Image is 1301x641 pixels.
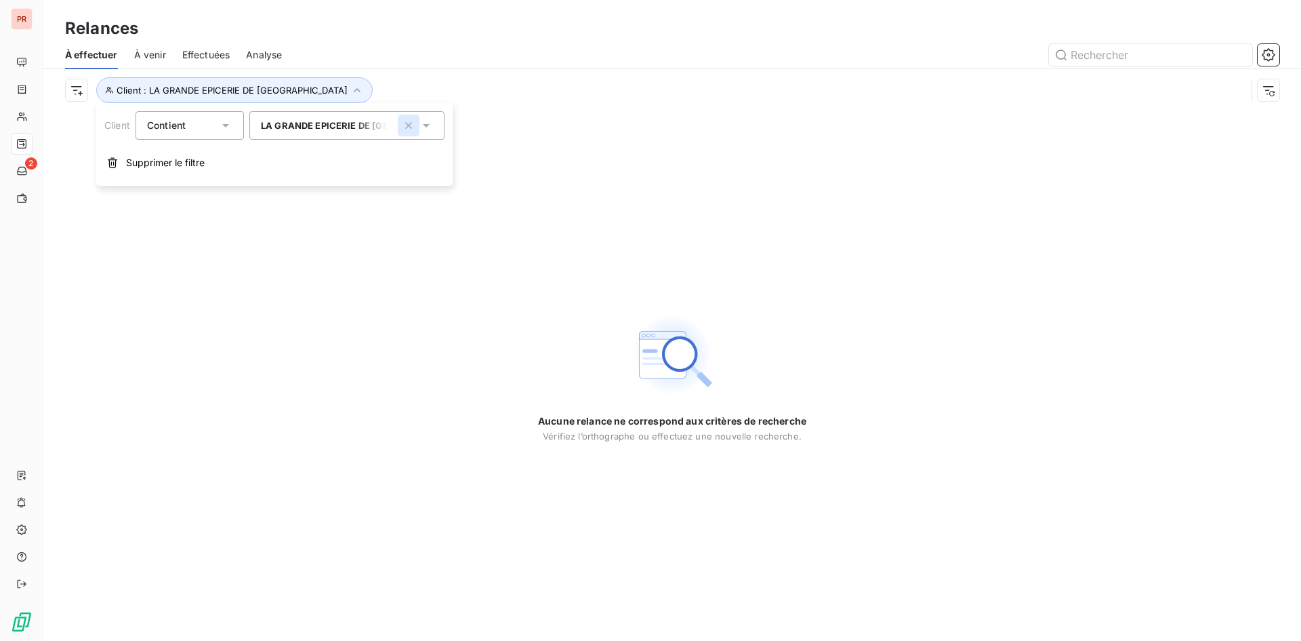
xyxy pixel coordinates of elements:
span: Client : LA GRANDE EPICERIE DE [GEOGRAPHIC_DATA] [117,85,348,96]
button: Client : LA GRANDE EPICERIE DE [GEOGRAPHIC_DATA] [96,77,373,103]
span: À effectuer [65,48,118,62]
a: 2 [11,160,32,182]
img: Logo LeanPay [11,611,33,633]
span: À venir [134,48,166,62]
span: Analyse [246,48,282,62]
span: Aucune relance ne correspond aux critères de recherche [538,414,806,428]
span: Supprimer le filtre [126,156,205,170]
span: 2 [25,157,37,170]
div: PR [11,8,33,30]
img: Empty state [629,311,716,398]
span: Contient [147,119,186,131]
span: Client [104,119,130,131]
h3: Relances [65,16,138,41]
iframe: Intercom live chat [1255,595,1287,627]
button: Supprimer le filtre [96,148,453,178]
span: Vérifiez l’orthographe ou effectuez une nouvelle recherche. [543,431,802,442]
span: Effectuées [182,48,230,62]
input: Rechercher [1049,44,1252,66]
span: LA GRANDE EPICERIE DE [GEOGRAPHIC_DATA] - [GEOGRAPHIC_DATA] [261,120,573,131]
